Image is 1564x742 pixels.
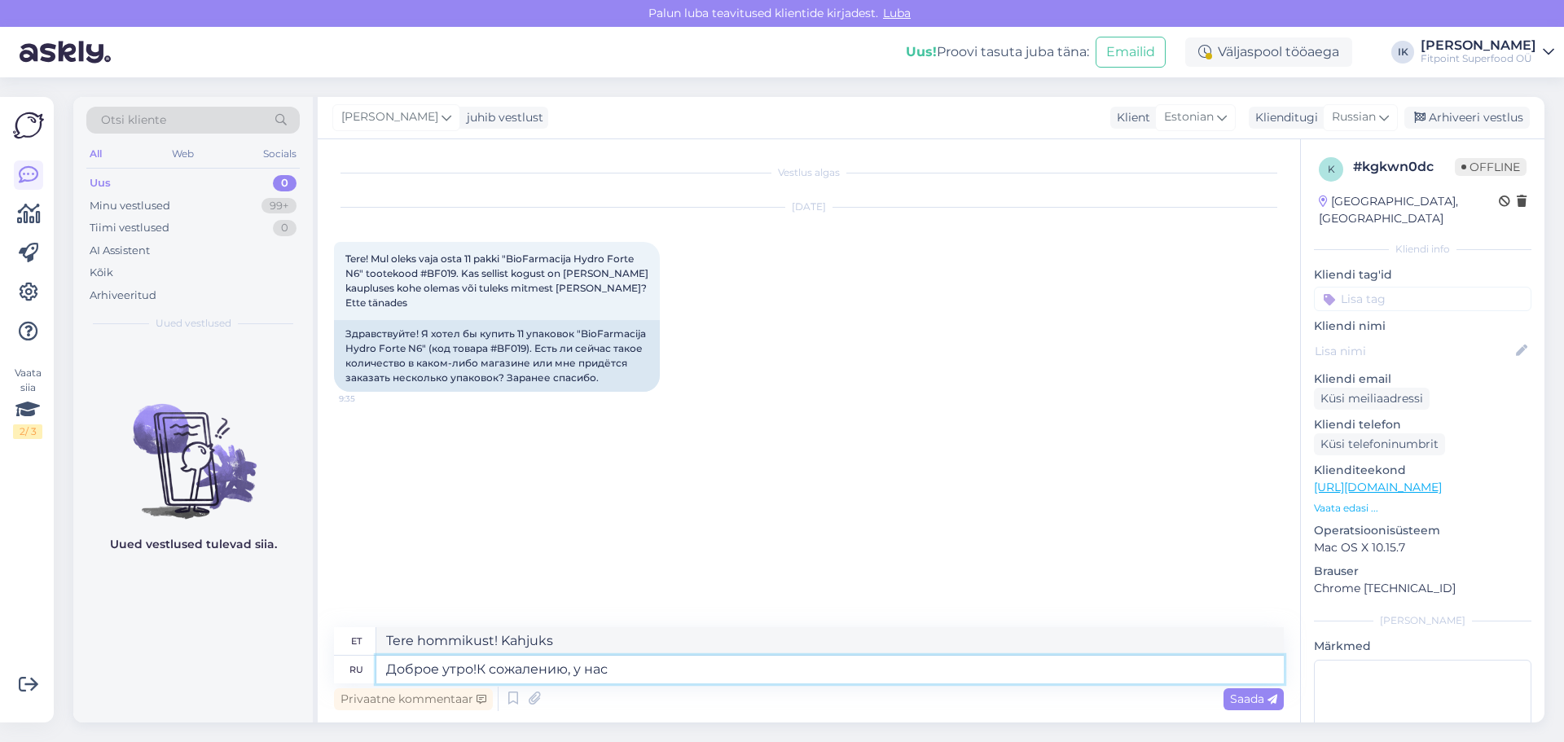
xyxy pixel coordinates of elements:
[260,143,300,165] div: Socials
[1328,163,1335,175] span: k
[1314,433,1445,455] div: Küsi telefoninumbrit
[1314,613,1531,628] div: [PERSON_NAME]
[1314,501,1531,516] p: Vaata edasi ...
[169,143,197,165] div: Web
[1314,416,1531,433] p: Kliendi telefon
[1314,318,1531,335] p: Kliendi nimi
[101,112,166,129] span: Otsi kliente
[1314,287,1531,311] input: Lisa tag
[90,175,111,191] div: Uus
[273,175,297,191] div: 0
[1314,242,1531,257] div: Kliendi info
[1421,39,1554,65] a: [PERSON_NAME]Fitpoint Superfood OÜ
[1096,37,1166,68] button: Emailid
[906,44,937,59] b: Uus!
[460,109,543,126] div: juhib vestlust
[341,108,438,126] span: [PERSON_NAME]
[90,198,170,214] div: Minu vestlused
[1314,480,1442,494] a: [URL][DOMAIN_NAME]
[906,42,1089,62] div: Proovi tasuta juba täna:
[1110,109,1150,126] div: Klient
[334,688,493,710] div: Privaatne kommentaar
[1314,638,1531,655] p: Märkmed
[1314,539,1531,556] p: Mac OS X 10.15.7
[334,200,1284,214] div: [DATE]
[351,627,362,655] div: et
[1314,580,1531,597] p: Chrome [TECHNICAL_ID]
[261,198,297,214] div: 99+
[345,252,651,309] span: Tere! Mul oleks vaja osta 11 pakki "BioFarmacija Hydro Forte N6" tootekood #BF019. Kas sellist ko...
[334,320,660,392] div: Здравствуйте! Я хотел бы купить 11 упаковок "BioFarmacija Hydro Forte N6" (код товара #BF019). Ес...
[1319,193,1499,227] div: [GEOGRAPHIC_DATA], [GEOGRAPHIC_DATA]
[13,424,42,439] div: 2 / 3
[878,6,916,20] span: Luba
[1314,522,1531,539] p: Operatsioonisüsteem
[90,265,113,281] div: Kõik
[90,243,150,259] div: AI Assistent
[1314,388,1430,410] div: Küsi meiliaadressi
[156,316,231,331] span: Uued vestlused
[110,536,277,553] p: Uued vestlused tulevad siia.
[13,110,44,141] img: Askly Logo
[1315,342,1513,360] input: Lisa nimi
[90,220,169,236] div: Tiimi vestlused
[339,393,400,405] span: 9:35
[1249,109,1318,126] div: Klienditugi
[273,220,297,236] div: 0
[1314,266,1531,283] p: Kliendi tag'id
[1314,371,1531,388] p: Kliendi email
[1455,158,1527,176] span: Offline
[334,165,1284,180] div: Vestlus algas
[1353,157,1455,177] div: # kgkwn0dc
[1164,108,1214,126] span: Estonian
[13,366,42,439] div: Vaata siia
[1391,41,1414,64] div: IK
[376,627,1284,655] textarea: Tere hommikust! Kahjuks
[1230,692,1277,706] span: Saada
[349,656,363,683] div: ru
[1421,52,1536,65] div: Fitpoint Superfood OÜ
[86,143,105,165] div: All
[1314,462,1531,479] p: Klienditeekond
[1185,37,1352,67] div: Väljaspool tööaega
[90,288,156,304] div: Arhiveeritud
[376,656,1284,683] textarea: Доброе утро!К сожалению, у на
[73,375,313,521] img: No chats
[1314,563,1531,580] p: Brauser
[1332,108,1376,126] span: Russian
[1421,39,1536,52] div: [PERSON_NAME]
[1404,107,1530,129] div: Arhiveeri vestlus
